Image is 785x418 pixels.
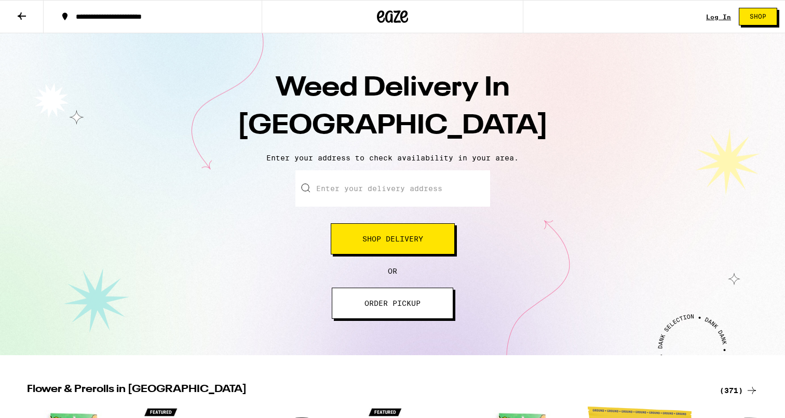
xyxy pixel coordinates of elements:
button: Shop [739,8,777,25]
span: ORDER PICKUP [364,300,421,307]
a: Log In [706,14,731,20]
span: [GEOGRAPHIC_DATA] [237,113,548,140]
button: Shop Delivery [331,223,455,254]
span: Shop Delivery [362,235,423,242]
button: ORDER PICKUP [332,288,453,319]
p: Enter your address to check availability in your area. [10,154,775,162]
span: OR [388,267,397,275]
a: (371) [720,384,758,397]
span: Shop [750,14,766,20]
h2: Flower & Prerolls in [GEOGRAPHIC_DATA] [27,384,707,397]
input: Enter your delivery address [295,170,490,207]
a: Shop [731,8,785,25]
h1: Weed Delivery In [211,70,574,145]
